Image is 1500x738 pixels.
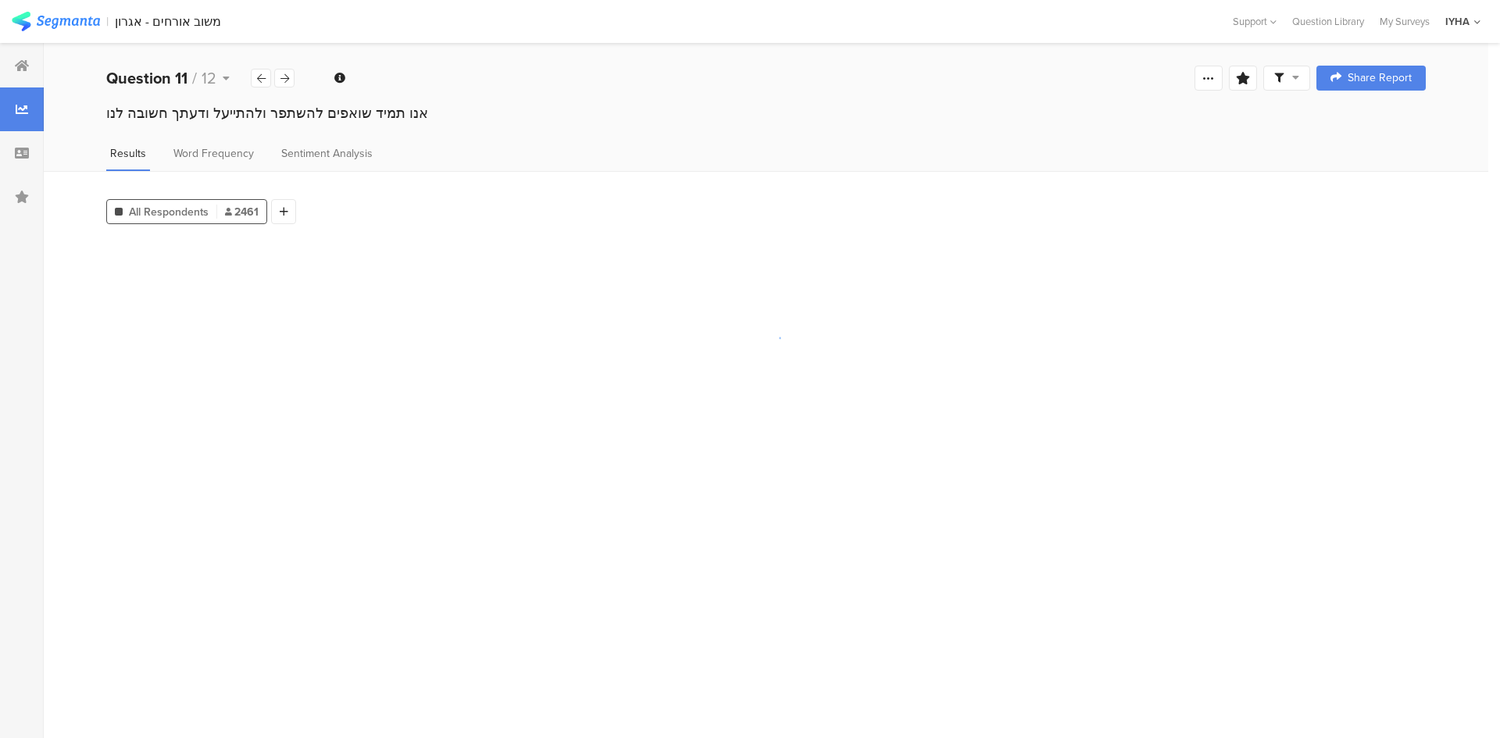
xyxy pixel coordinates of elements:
span: Results [110,145,146,162]
a: My Surveys [1372,14,1437,29]
span: / [192,66,197,90]
span: Share Report [1348,73,1412,84]
img: segmanta logo [12,12,100,31]
div: | [106,12,109,30]
span: 12 [202,66,216,90]
span: All Respondents [129,204,209,220]
div: Support [1233,9,1277,34]
b: Question 11 [106,66,187,90]
div: משוב אורחים - אגרון [115,14,221,29]
div: IYHA [1445,14,1470,29]
div: אנו תמיד שואפים להשתפר ולהתייעל ודעתך חשובה לנו [106,103,1426,123]
a: Question Library [1284,14,1372,29]
span: Word Frequency [173,145,254,162]
span: Sentiment Analysis [281,145,373,162]
span: 2461 [225,204,259,220]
